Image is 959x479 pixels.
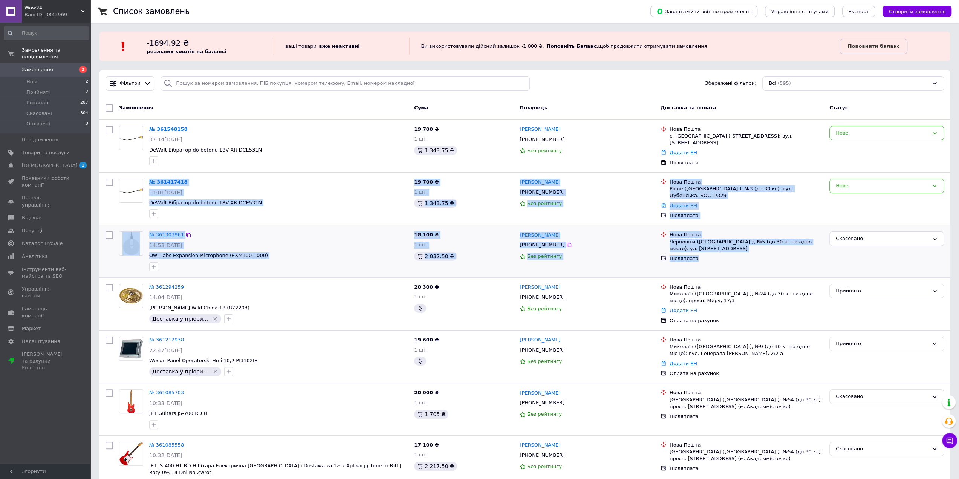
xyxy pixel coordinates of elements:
[119,389,143,413] a: Фото товару
[149,452,182,458] span: 10:32[DATE]
[527,464,562,469] span: Без рейтингу
[836,340,928,348] div: Прийнято
[149,284,184,290] a: № 361294259
[119,179,143,203] a: Фото товару
[670,308,697,313] a: Додати ЕН
[274,38,410,55] div: ваші товари
[113,7,190,16] h1: Список замовлень
[79,66,87,73] span: 2
[149,305,249,311] a: [PERSON_NAME] Wild China 18 (872203)
[119,442,143,465] img: Фото товару
[409,38,840,55] div: Ви використовували дійсний залишок -1 000 ₴. , щоб продовжити отримувати замовлення
[414,337,439,343] span: 19 600 ₴
[22,162,78,169] span: [DEMOGRAPHIC_DATA]
[22,305,70,319] span: Гаманець компанії
[670,396,823,410] div: [GEOGRAPHIC_DATA] ([GEOGRAPHIC_DATA].), №54 (до 30 кг): просп. [STREET_ADDRESS] (м. Академмістечко)
[22,253,48,260] span: Аналітика
[414,452,428,458] span: 1 шт.
[414,189,428,195] span: 1 шт.
[149,242,182,248] span: 14:53[DATE]
[79,162,87,168] span: 1
[518,135,566,144] div: [PHONE_NUMBER]
[670,337,823,343] div: Нова Пошта
[875,8,951,14] a: Створити замовлення
[829,105,848,110] span: Статус
[414,242,428,248] span: 1 шт.
[414,294,428,300] span: 1 шт.
[765,6,835,17] button: Управління статусами
[26,110,52,117] span: Скасовані
[22,136,58,143] span: Повідомлення
[152,316,208,322] span: Доставка у пріори...
[414,179,439,185] span: 19 700 ₴
[670,370,823,377] div: Оплата на рахунок
[80,99,88,106] span: 287
[119,442,143,466] a: Фото товару
[149,347,182,354] span: 22:47[DATE]
[836,235,928,243] div: Скасовано
[22,149,70,156] span: Товари та послуги
[836,129,928,137] div: Нове
[670,185,823,199] div: Рівне ([GEOGRAPHIC_DATA].), №3 (до 30 кг): вул. Дубенська, БОС 1/329
[518,398,566,408] div: [PHONE_NUMBER]
[149,147,262,153] a: DeWalt Вібратор do betonu 18V XR DCE531N
[118,41,129,52] img: :exclamation:
[414,410,448,419] div: 1 705 ₴
[778,80,791,86] span: (595)
[147,49,226,54] b: реальних коштів на балансі
[149,410,207,416] a: JET Guitars JS-700 RD H
[414,462,457,471] div: 2 217.50 ₴
[527,411,562,417] span: Без рейтингу
[22,338,60,345] span: Налаштування
[670,255,823,262] div: Післяплата
[705,80,756,87] span: Збережені фільтри:
[22,364,70,371] div: Prom топ
[149,136,182,142] span: 07:14[DATE]
[26,121,50,127] span: Оплачені
[119,337,143,361] a: Фото товару
[836,287,928,295] div: Прийнято
[836,445,928,453] div: Скасовано
[149,190,182,196] span: 11:01[DATE]
[842,6,875,17] button: Експорт
[149,200,262,205] a: DeWalt Вібратор do betonu 18V XR DCE531N
[670,133,823,146] div: с. [GEOGRAPHIC_DATA] ([STREET_ADDRESS]: вул. [STREET_ADDRESS]
[119,284,143,308] a: Фото товару
[650,6,757,17] button: Завантажити звіт по пром-оплаті
[152,369,208,375] span: Доставка у пріори...
[22,266,70,280] span: Інструменти веб-майстра та SEO
[520,390,560,397] a: [PERSON_NAME]
[670,389,823,396] div: Нова Пошта
[670,203,697,208] a: Додати ЕН
[670,126,823,133] div: Нова Пошта
[119,231,143,256] a: Фото товару
[670,361,697,366] a: Додати ЕН
[149,253,268,258] a: Owl Labs Expansion Microphone (EXM100-1000)
[22,66,53,73] span: Замовлення
[127,390,135,413] img: Фото товару
[149,232,184,237] a: № 361303961
[414,442,439,448] span: 17 100 ₴
[24,11,90,18] div: Ваш ID: 3843969
[149,390,184,395] a: № 361085703
[527,306,562,311] span: Без рейтингу
[414,199,457,208] div: 1 343.75 ₴
[840,39,907,54] a: Поповнити баланс
[670,150,697,155] a: Додати ЕН
[119,105,153,110] span: Замовлення
[670,448,823,462] div: [GEOGRAPHIC_DATA] ([GEOGRAPHIC_DATA].), №54 (до 30 кг): просп. [STREET_ADDRESS] (м. Академмістечко)
[86,121,88,127] span: 0
[520,284,560,291] a: [PERSON_NAME]
[119,126,143,150] a: Фото товару
[26,78,37,85] span: Нові
[26,89,50,96] span: Прийняті
[86,89,88,96] span: 2
[149,358,257,363] a: Wecon Panel Operatorski Hmi 10,2 PI3102IE
[414,136,428,142] span: 1 шт.
[80,110,88,117] span: 304
[527,358,562,364] span: Без рейтингу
